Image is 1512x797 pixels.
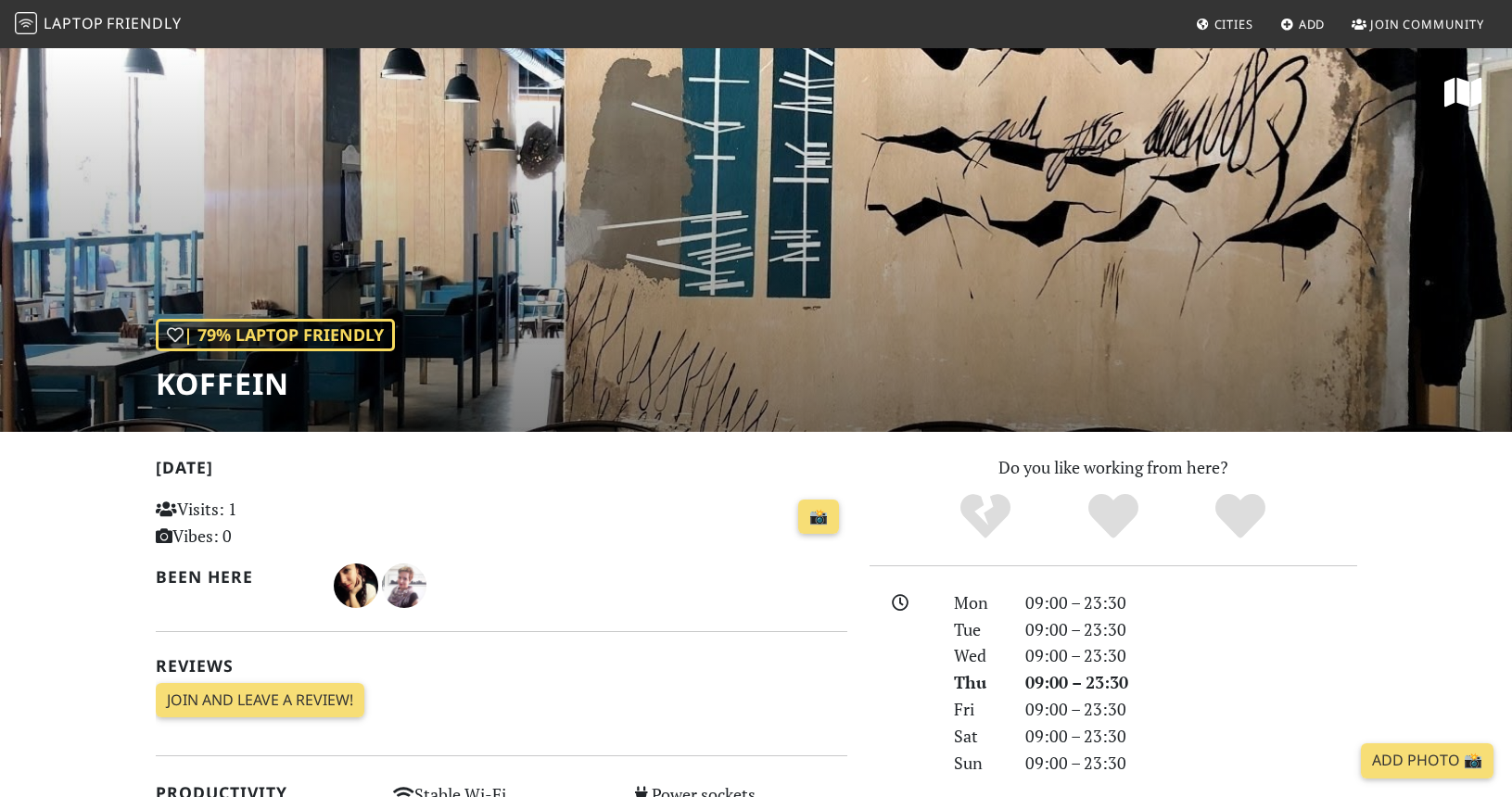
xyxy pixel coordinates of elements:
img: 1349-thewayofa.jpg [382,563,426,608]
div: 09:00 – 23:30 [1014,696,1368,723]
div: Yes [1049,491,1177,542]
a: 📸 [798,500,839,535]
p: Do you like working from here? [870,454,1357,481]
div: Wed [943,642,1013,669]
div: No [921,491,1049,542]
div: 09:00 – 23:30 [1014,642,1368,669]
span: Join Community [1370,16,1484,32]
h2: Reviews [156,656,847,676]
div: 09:00 – 23:30 [1014,589,1368,616]
div: Definitely! [1176,491,1304,542]
div: | 79% Laptop Friendly [156,319,395,351]
div: Mon [943,589,1013,616]
div: Fri [943,696,1013,723]
span: Laptop [44,13,104,33]
a: Join and leave a review! [156,683,364,718]
h1: Koffein [156,366,395,401]
p: Visits: 1 Vibes: 0 [156,496,372,550]
span: Thewayofa [382,573,426,595]
div: 09:00 – 23:30 [1014,616,1368,643]
img: 677-tanja.jpg [334,563,378,608]
h2: Been here [156,567,312,587]
h2: [DATE] [156,458,847,485]
div: Sat [943,723,1013,750]
span: Cities [1214,16,1253,32]
a: Add [1273,7,1333,41]
a: LaptopFriendly LaptopFriendly [15,8,182,41]
div: 09:00 – 23:30 [1014,750,1368,777]
div: 09:00 – 23:30 [1014,669,1368,696]
div: 09:00 – 23:30 [1014,723,1368,750]
div: Sun [943,750,1013,777]
span: Add [1299,16,1326,32]
div: Thu [943,669,1013,696]
a: Add Photo 📸 [1361,743,1493,778]
a: Cities [1188,7,1261,41]
a: Join Community [1344,7,1492,41]
img: LaptopFriendly [15,12,37,34]
span: Tanja Nenadović [334,573,382,595]
div: Tue [943,616,1013,643]
span: Friendly [107,13,181,33]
